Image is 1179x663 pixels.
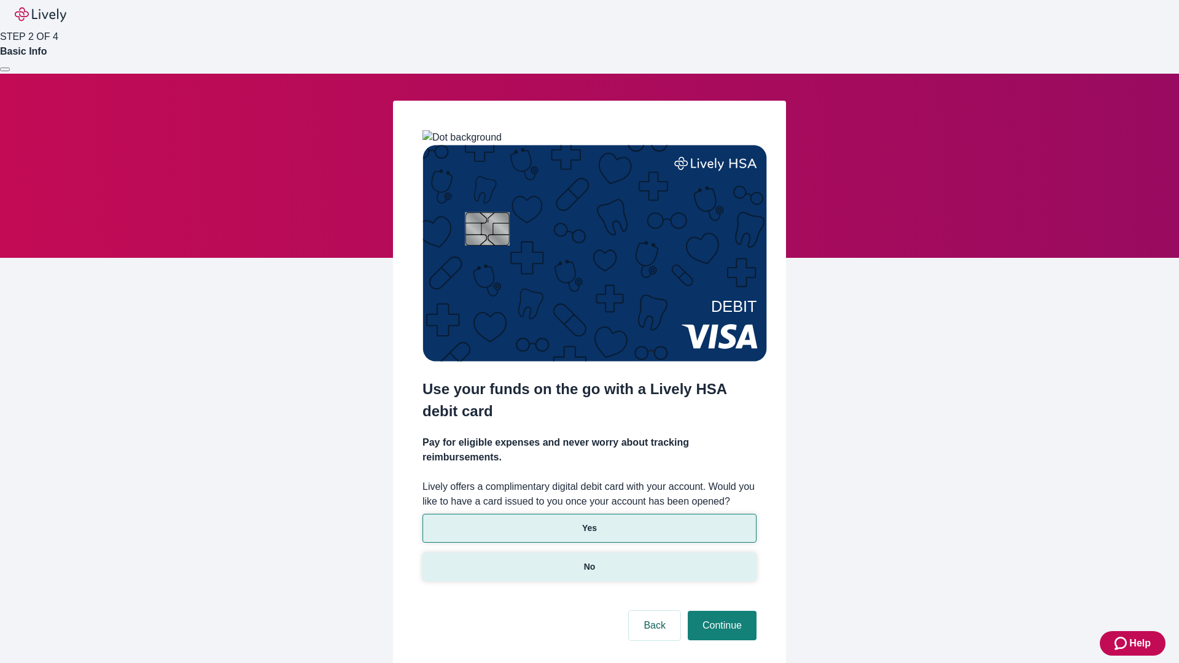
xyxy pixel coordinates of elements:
[584,560,596,573] p: No
[422,145,767,362] img: Debit card
[1100,631,1165,656] button: Zendesk support iconHelp
[629,611,680,640] button: Back
[1115,636,1129,651] svg: Zendesk support icon
[688,611,757,640] button: Continue
[1129,636,1151,651] span: Help
[582,522,597,535] p: Yes
[15,7,66,22] img: Lively
[422,552,757,581] button: No
[422,514,757,543] button: Yes
[422,378,757,422] h2: Use your funds on the go with a Lively HSA debit card
[422,479,757,509] label: Lively offers a complimentary digital debit card with your account. Would you like to have a card...
[422,435,757,465] h4: Pay for eligible expenses and never worry about tracking reimbursements.
[422,130,502,145] img: Dot background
